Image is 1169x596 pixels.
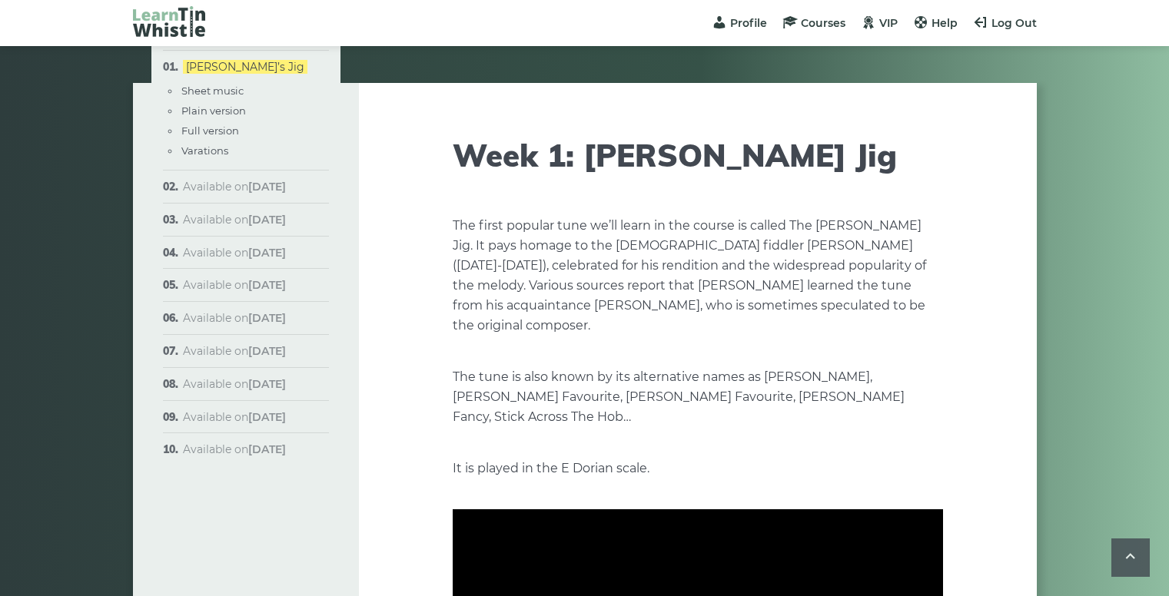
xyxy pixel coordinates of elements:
strong: [DATE] [248,278,286,292]
a: Varations [181,144,228,157]
p: It is played in the E Dorian scale. [453,459,943,478]
span: Available on [183,344,286,358]
span: Help [932,16,958,30]
span: Available on [183,180,286,194]
p: The tune is also known by its alternative names as [PERSON_NAME], [PERSON_NAME] Favourite, [PERSO... [453,367,943,427]
h1: Week 1: [PERSON_NAME] Jig [453,137,943,174]
span: Available on [183,442,286,456]
a: Courses [782,16,845,30]
a: VIP [861,16,898,30]
span: Available on [183,311,286,325]
span: Profile [730,16,767,30]
span: Available on [183,410,286,424]
span: Log Out [991,16,1037,30]
img: LearnTinWhistle.com [133,6,205,37]
strong: [DATE] [248,213,286,227]
strong: [DATE] [248,246,286,260]
span: VIP [879,16,898,30]
p: The first popular tune we’ll learn in the course is called The [PERSON_NAME] Jig. It pays homage ... [453,216,943,336]
a: Full version [181,124,239,137]
strong: [DATE] [248,442,286,456]
strong: [DATE] [248,311,286,325]
a: [PERSON_NAME]’s Jig [183,60,307,74]
a: Plain version [181,104,246,117]
strong: [DATE] [248,344,286,358]
span: Courses [801,16,845,30]
a: Help [913,16,958,30]
span: Available on [183,246,286,260]
a: Profile [712,16,767,30]
span: Available on [183,213,286,227]
strong: [DATE] [248,410,286,424]
span: Available on [183,278,286,292]
strong: [DATE] [248,180,286,194]
strong: [DATE] [248,377,286,391]
a: Log Out [973,16,1037,30]
a: Sheet music [181,84,244,97]
span: Available on [183,377,286,391]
